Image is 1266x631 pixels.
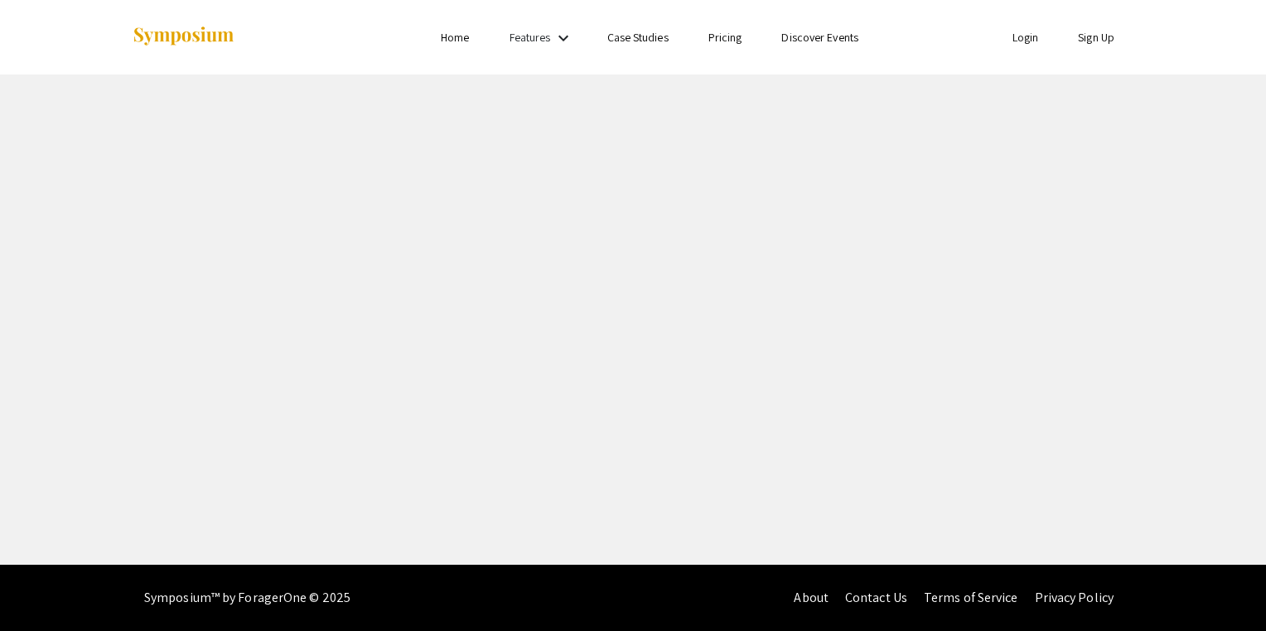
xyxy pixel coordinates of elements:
a: Pricing [708,30,742,45]
a: Discover Events [781,30,858,45]
a: Login [1012,30,1039,45]
a: Privacy Policy [1035,589,1114,606]
a: Contact Us [845,589,907,606]
a: Home [441,30,469,45]
img: Symposium by ForagerOne [132,26,235,48]
a: About [794,589,829,606]
a: Sign Up [1078,30,1114,45]
mat-icon: Expand Features list [553,28,573,48]
a: Features [510,30,551,45]
a: Case Studies [607,30,669,45]
a: Terms of Service [924,589,1018,606]
div: Symposium™ by ForagerOne © 2025 [144,565,350,631]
